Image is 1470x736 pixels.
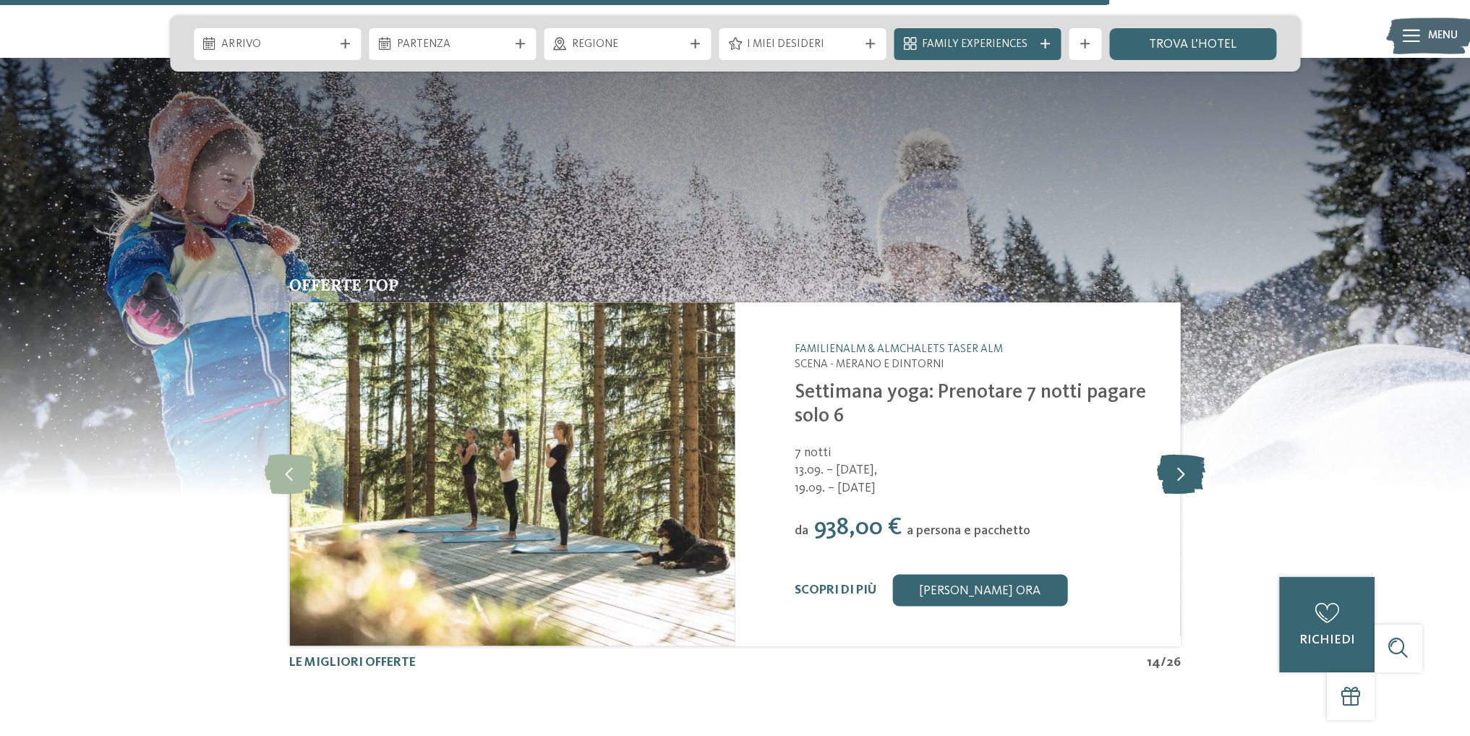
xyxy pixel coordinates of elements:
[795,343,1003,355] a: Familienalm & Almchalets Taser Alm
[289,656,416,669] a: Le migliori offerte
[795,584,876,596] a: Scopri di più
[1147,654,1161,672] span: 14
[1166,654,1181,672] span: 26
[221,37,333,53] span: Arrivo
[795,359,944,370] span: Scena - Merano e dintorni
[795,382,1146,427] a: Settimana yoga: Prenotare 7 notti pagare solo 6
[1279,577,1375,672] a: richiedi
[1109,28,1276,60] a: trova l’hotel
[892,574,1067,606] a: [PERSON_NAME] ora
[289,275,398,295] span: Offerte top
[795,480,1161,498] span: 19.09. – [DATE]
[922,37,1033,53] span: Family Experiences
[1299,634,1354,646] span: richiedi
[795,462,1161,480] span: 13.09. – [DATE],
[814,516,902,540] span: 938,00 €
[907,525,1030,537] span: a persona e pacchetto
[795,525,808,537] span: da
[1161,654,1166,672] span: /
[795,447,831,459] span: 7 notti
[397,37,508,53] span: Partenza
[289,302,735,646] img: Settimana yoga: Prenotare 7 notti pagare solo 6
[747,37,858,53] span: I miei desideri
[572,37,683,53] span: Regione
